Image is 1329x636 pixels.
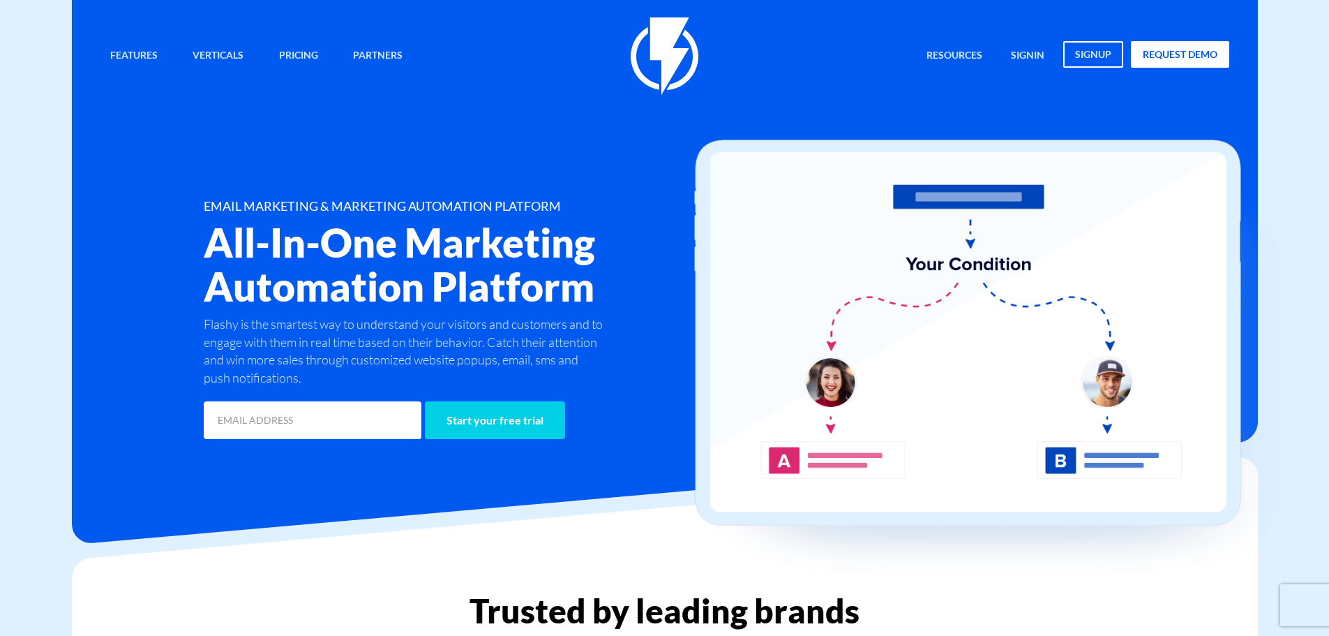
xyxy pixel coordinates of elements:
a: Features [100,41,168,71]
h2: Trusted by leading brands [72,593,1258,629]
a: Partners [343,41,413,71]
a: Pricing [269,41,329,71]
a: Verticals [182,41,254,71]
input: EMAIL ADDRESS [204,401,421,439]
a: signin [1000,41,1055,71]
input: Start your free trial [425,401,565,439]
p: Flashy is the smartest way to understand your visitors and customers and to engage with them in r... [204,316,607,387]
h1: EMAIL MARKETING & MARKETING AUTOMATION PLATFORM [204,200,748,214]
a: request demo [1131,41,1229,68]
h2: All-In-One Marketing Automation Platform [204,221,748,309]
a: signup [1063,41,1123,68]
a: Resources [916,41,993,71]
